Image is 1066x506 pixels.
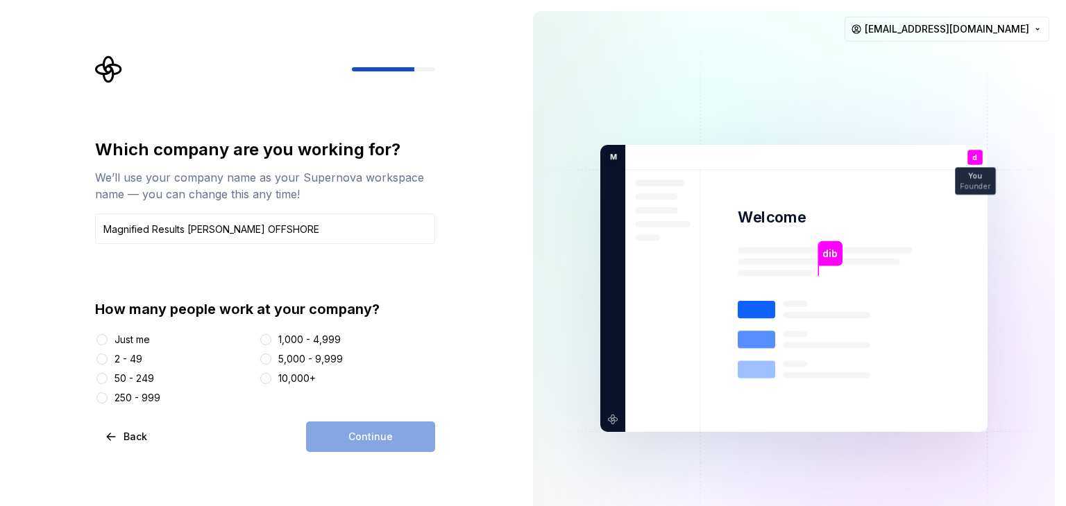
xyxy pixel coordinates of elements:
[972,154,977,162] p: d
[278,333,341,347] div: 1,000 - 4,999
[95,299,435,319] div: How many people work at your company?
[95,55,123,83] svg: Supernova Logo
[738,207,806,227] p: Welcome
[845,17,1049,42] button: [EMAIL_ADDRESS][DOMAIN_NAME]
[115,352,142,366] div: 2 - 49
[115,333,150,347] div: Just me
[278,372,316,385] div: 10,000+
[865,22,1029,36] span: [EMAIL_ADDRESS][DOMAIN_NAME]
[605,151,617,164] p: M
[95,213,435,244] input: Company name
[95,169,435,202] div: We’ll use your company name as your Supernova workspace name — you can change this any time!
[822,246,838,261] p: dib
[278,352,343,366] div: 5,000 - 9,999
[124,430,147,444] span: Back
[115,372,154,385] div: 50 - 249
[968,173,982,180] p: You
[115,391,160,405] div: 250 - 999
[95,139,435,161] div: Which company are you working for?
[95,421,159,452] button: Back
[960,182,990,190] p: Founder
